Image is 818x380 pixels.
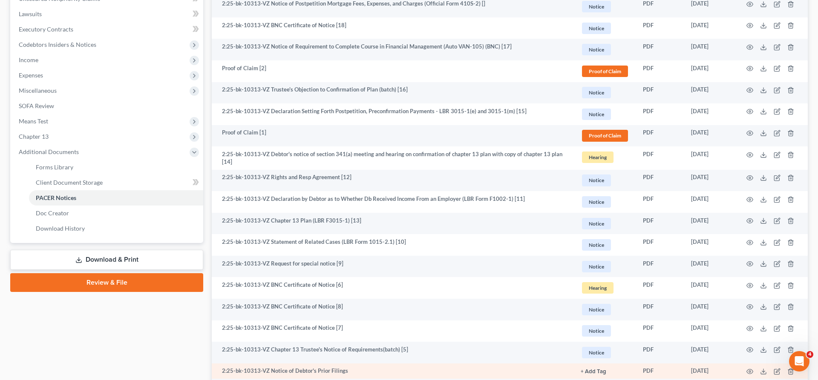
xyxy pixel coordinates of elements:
a: Notice [581,303,629,317]
td: [DATE] [684,103,736,125]
td: 2:25-bk-10313-VZ Notice of Debtor's Prior Filings [212,363,574,379]
span: Codebtors Insiders & Notices [19,41,96,48]
span: Executory Contracts [19,26,73,33]
td: [DATE] [684,170,736,191]
a: Notice [581,238,629,252]
span: Forms Library [36,163,73,171]
td: [DATE] [684,277,736,299]
td: PDF [636,170,684,191]
td: 2:25-bk-10313-VZ Statement of Related Cases (LBR Form 1015-2.1) [10] [212,234,574,256]
span: Lawsuits [19,10,42,17]
td: PDF [636,125,684,147]
a: Review & File [10,273,203,292]
td: [DATE] [684,299,736,320]
a: Proof of Claim [581,64,629,78]
a: Doc Creator [29,206,203,221]
a: Download & Print [10,250,203,270]
a: Client Document Storage [29,175,203,190]
a: Notice [581,217,629,231]
span: Chapter 13 [19,133,49,140]
span: Notice [582,23,611,34]
span: Hearing [582,282,613,294]
span: Notice [582,218,611,229]
a: Notice [581,260,629,274]
span: Notice [582,304,611,315]
td: PDF [636,277,684,299]
a: Hearing [581,281,629,295]
td: PDF [636,146,684,170]
td: [DATE] [684,363,736,379]
td: [DATE] [684,125,736,147]
a: Notice [581,107,629,121]
td: PDF [636,342,684,363]
span: Notice [582,87,611,98]
span: Notice [582,325,611,337]
iframe: Intercom live chat [789,351,809,371]
span: Hearing [582,151,613,163]
a: Forms Library [29,160,203,175]
td: Proof of Claim [1] [212,125,574,147]
td: [DATE] [684,191,736,213]
td: 2:25-bk-10313-VZ Rights and Resp Agreement [12] [212,170,574,191]
a: + Add Tag [581,367,629,375]
a: Download History [29,221,203,236]
td: [DATE] [684,234,736,256]
td: PDF [636,234,684,256]
td: 2:25-bk-10313-VZ Request for special notice [9] [212,256,574,277]
span: Notice [582,1,611,12]
span: Doc Creator [36,209,69,217]
td: 2:25-bk-10313-VZ Declaration Setting Forth Postpetition, Preconfirmation Payments - LBR 3015-1(e)... [212,103,574,125]
td: PDF [636,60,684,82]
a: Notice [581,43,629,57]
td: [DATE] [684,39,736,60]
span: Proof of Claim [582,130,628,141]
td: PDF [636,320,684,342]
td: 2:25-bk-10313-VZ Chapter 13 Trustee's Notice of Requirements(batch) [5] [212,342,574,363]
td: PDF [636,363,684,379]
td: 2:25-bk-10313-VZ Notice of Requirement to Complete Course in Financial Management (Auto VAN-105) ... [212,39,574,60]
span: Notice [582,174,611,186]
span: Income [19,56,38,63]
td: 2:25-bk-10313-VZ Trustee's Objection to Confirmation of Plan (batch) [16] [212,82,574,104]
td: PDF [636,191,684,213]
button: + Add Tag [581,369,606,374]
span: SOFA Review [19,102,54,109]
td: 2:25-bk-10313-VZ Debtor's notice of section 341(a) meeting and hearing on confirmation of chapter... [212,146,574,170]
span: Miscellaneous [19,87,57,94]
a: Lawsuits [12,6,203,22]
td: [DATE] [684,342,736,363]
span: Notice [582,261,611,272]
a: Notice [581,173,629,187]
span: Client Document Storage [36,179,103,186]
span: PACER Notices [36,194,76,201]
td: 2:25-bk-10313-VZ Chapter 13 Plan (LBR F3015-1) [13] [212,213,574,234]
a: PACER Notices [29,190,203,206]
span: Means Test [19,117,48,125]
td: 2:25-bk-10313-VZ BNC Certificate of Notice [6] [212,277,574,299]
a: Notice [581,21,629,35]
span: Notice [582,44,611,55]
td: PDF [636,299,684,320]
td: PDF [636,82,684,104]
td: [DATE] [684,146,736,170]
td: PDF [636,213,684,234]
span: Notice [582,196,611,208]
a: Proof of Claim [581,129,629,143]
td: [DATE] [684,82,736,104]
span: Notice [582,347,611,358]
a: Notice [581,195,629,209]
td: 2:25-bk-10313-VZ Declaration by Debtor as to Whether Db Received Income From an Employer (LBR For... [212,191,574,213]
td: 2:25-bk-10313-VZ BNC Certificate of Notice [8] [212,299,574,320]
span: Notice [582,239,611,251]
span: 4 [806,351,813,358]
a: Notice [581,86,629,100]
a: Executory Contracts [12,22,203,37]
td: Proof of Claim [2] [212,60,574,82]
a: Hearing [581,150,629,164]
td: [DATE] [684,17,736,39]
span: Proof of Claim [582,66,628,77]
td: [DATE] [684,256,736,277]
td: [DATE] [684,213,736,234]
td: PDF [636,39,684,60]
span: Additional Documents [19,148,79,155]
